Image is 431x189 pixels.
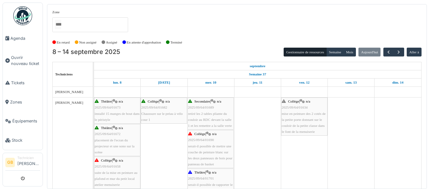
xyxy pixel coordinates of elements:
span: 2025/09/64/01658 [95,164,121,168]
a: Agenda [3,29,43,48]
span: placement de l'ecran du projecteur et une sono sur la scéne [95,138,134,154]
span: 2025/09/64/01673 [95,105,121,109]
button: Suivant [393,48,404,57]
button: Semaine [326,48,344,56]
label: Zone [52,9,60,15]
a: GB Technicien[PERSON_NAME] [5,156,40,171]
div: | [95,157,140,188]
label: Assigné [106,40,117,45]
span: Collège [194,132,205,136]
a: Zones [3,92,43,112]
input: Tous [55,20,61,29]
span: installé 15 manges de bout dans le péristyle [95,112,140,121]
a: Équipements [3,112,43,131]
span: n/a [212,170,216,174]
span: n/a [119,99,123,103]
h2: 8 – 14 septembre 2025 [52,48,120,56]
a: Tickets [3,73,43,92]
span: Équipements [12,118,40,124]
a: Ouvrir nouveau ticket [3,48,43,73]
span: mise en peinture des 2 cotés de la petite porte donnant sur le couloir de la petite classe dans l... [282,112,326,134]
span: serait-il possible de mettre une couche de peinture blanc sur les deux panneaux de bois pour pann... [188,144,233,166]
a: 11 septembre 2025 [251,79,264,86]
span: Stock [12,137,40,143]
span: Collège [288,99,299,103]
button: Aujourd'hui [358,48,381,56]
div: | [188,98,233,129]
a: 10 septembre 2025 [204,79,218,86]
li: GB [5,158,15,167]
span: Collège [101,158,112,162]
span: n/a [212,132,217,136]
span: [PERSON_NAME] [55,101,83,104]
span: Chaussure sur le préau à vélo cour 1 [141,112,183,121]
label: En retard [57,40,70,45]
li: [PERSON_NAME] [17,156,40,169]
span: n/a [119,126,123,130]
div: | [95,98,140,123]
span: n/a [166,99,170,103]
span: 2025/09/64/01634 [282,105,308,109]
span: n/a [306,99,310,103]
button: Mois [343,48,356,56]
span: 2025/09/64/01672 [95,132,121,136]
a: 8 septembre 2025 [111,79,123,86]
span: retiré les 2 tables pliante du couloir au RDC devant la salle 1 et les remettre a la salle verte [188,112,232,127]
a: Stock [3,131,43,150]
span: 2025/09/64/01682 [141,105,167,109]
button: Précédent [383,48,394,57]
a: Semaine 37 [247,70,268,78]
div: | [141,98,186,123]
a: 12 septembre 2025 [298,79,311,86]
div: | [282,98,327,135]
span: n/a [217,99,221,103]
span: Théâtre [101,126,112,130]
span: Collège [148,99,159,103]
a: 13 septembre 2025 [344,79,358,86]
a: 14 septembre 2025 [391,79,405,86]
span: Techniciens [55,72,73,76]
a: 8 septembre 2025 [248,62,267,70]
div: | [95,125,140,155]
span: 2025/09/64/01689 [188,105,214,109]
span: Théâtre [194,170,205,174]
span: Théâtre [101,99,112,103]
label: Terminé [170,40,182,45]
label: En attente d'approbation [127,40,161,45]
div: | [188,131,233,167]
div: Technicien [17,156,40,160]
span: Ouvrir nouveau ticket [11,55,40,67]
span: 2025/09/64/01701 [188,176,214,180]
img: Badge_color-CXgf-gQk.svg [13,6,32,25]
button: Aller à [407,48,422,56]
span: Agenda [10,35,40,41]
a: 9 septembre 2025 [156,79,172,86]
span: Zones [10,99,40,105]
span: 2025/09/64/01690 [188,138,214,142]
span: [PERSON_NAME] [55,90,83,94]
span: n/a [119,158,123,162]
span: Secondaire [194,99,210,103]
button: Gestionnaire de ressources [284,48,327,56]
span: suite de la mise en peinture au plafond et mur du petit local atelier menuiserie [95,171,137,186]
label: Non assigné [79,40,97,45]
span: Tickets [11,80,40,86]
